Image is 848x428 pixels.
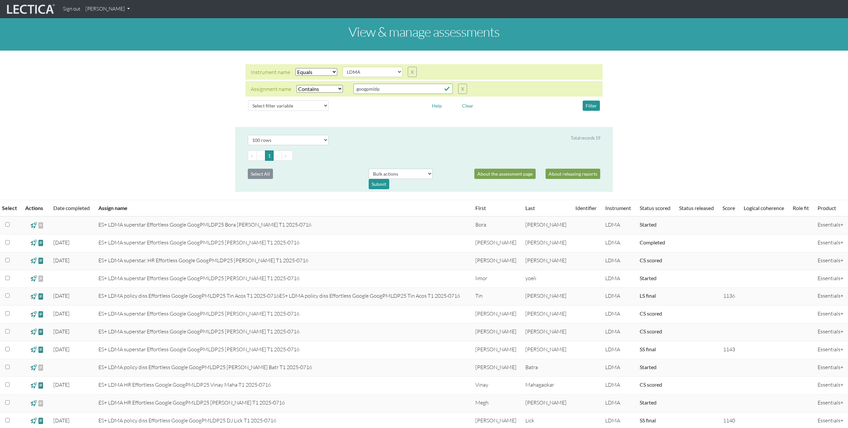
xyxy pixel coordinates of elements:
a: Completed = assessment has been completed; CS scored = assessment has been CLAS scored; LS scored... [640,364,657,370]
a: Date completed [53,205,90,211]
td: LDMA [601,270,636,288]
a: Completed = assessment has been completed; CS scored = assessment has been CLAS scored; LS scored... [640,275,657,281]
span: 1143 [723,346,735,353]
td: [DATE] [49,252,95,270]
td: LDMA [601,216,636,234]
td: Essentials+ [814,395,848,412]
a: Status released [679,205,714,211]
td: Essentials+ [814,216,848,234]
td: ES+ LDMA superstar Effortless Google GoogPMLDP25 [PERSON_NAME] T1 2025-0716 [94,323,471,341]
span: view [30,221,37,229]
span: view [38,257,44,265]
td: Batra [521,359,571,377]
td: Essentials+ [814,306,848,323]
td: [DATE] [49,341,95,359]
div: Assignment name [251,85,291,93]
a: Completed = assessment has been completed; CS scored = assessment has been CLAS scored; LS scored... [640,346,656,352]
a: Instrument [605,205,631,211]
td: Mahagaokar [521,377,571,395]
a: About the assessment page [474,169,536,179]
td: LDMA [601,323,636,341]
td: ES+ LDMA superstar Effortless Google GoogPMLDP25 [PERSON_NAME] T1 2025-0716 [94,341,471,359]
td: Essentials+ [814,359,848,377]
td: LDMA [601,341,636,359]
td: [PERSON_NAME] [521,252,571,270]
td: [PERSON_NAME] [471,359,521,377]
span: view [38,381,44,389]
td: LDMA [601,377,636,395]
span: view [30,328,37,336]
a: Completed = assessment has been completed; CS scored = assessment has been CLAS scored; LS scored... [640,239,665,245]
a: [PERSON_NAME] [83,3,132,16]
span: view [30,310,37,318]
td: Essentials+ [814,234,848,252]
td: ES+ LDMA superstar Effortless Google GoogPMLDP25 Bora [PERSON_NAME] T1 2025-0716 [94,216,471,234]
a: Completed = assessment has been completed; CS scored = assessment has been CLAS scored; LS scored... [640,292,656,299]
td: [DATE] [49,323,95,341]
span: view [30,239,37,247]
td: LDMA [601,306,636,323]
td: LDMA [601,359,636,377]
td: Tin [471,288,521,306]
a: Identifier [575,205,597,211]
td: ES+ LDMA HR Effortless Google GoogPMLDP25 [PERSON_NAME] T1 2025-0716 [94,395,471,412]
td: [PERSON_NAME] [471,323,521,341]
td: limor [471,270,521,288]
th: Actions [21,200,49,217]
td: [PERSON_NAME] [521,395,571,412]
td: [PERSON_NAME] [521,323,571,341]
a: Sign out [60,3,83,16]
td: [PERSON_NAME] [521,234,571,252]
td: [PERSON_NAME] [521,288,571,306]
a: Completed = assessment has been completed; CS scored = assessment has been CLAS scored; LS scored... [640,381,662,388]
button: Filter [583,101,600,111]
img: lecticalive [5,3,55,16]
td: Essentials+ [814,252,848,270]
th: Assign name [94,200,471,217]
a: Completed = assessment has been completed; CS scored = assessment has been CLAS scored; LS scored... [640,221,657,228]
td: [PERSON_NAME] [521,306,571,323]
span: view [38,346,44,354]
span: view [38,221,44,229]
a: Status scored [640,205,670,211]
div: Instrument name [251,68,290,76]
a: Score [722,205,735,211]
div: Submit [369,179,389,189]
td: ES+ LDMA policy diss Effortless Google GoogPMLDP25 [PERSON_NAME] Batr T1 2025-0716 [94,359,471,377]
td: LDMA [601,395,636,412]
a: Logical coherence [744,205,784,211]
span: view [38,328,44,336]
span: view [38,239,44,247]
td: [PERSON_NAME] [471,234,521,252]
button: Clear [459,101,476,111]
td: Essentials+ [814,323,848,341]
button: X [458,84,467,94]
span: view [38,364,44,372]
a: About releasing reports [546,169,600,179]
span: 1136 [723,292,735,299]
button: Select All [248,169,273,179]
td: [DATE] [49,234,95,252]
button: Go to page 1 [265,150,274,161]
td: LDMA [601,234,636,252]
td: yoeli [521,270,571,288]
button: X [408,67,417,77]
td: Bora [471,216,521,234]
span: view [38,399,44,407]
td: [DATE] [49,306,95,323]
td: Megh [471,395,521,412]
span: view [30,399,37,407]
td: ES+ LDMA superstar Effortless Google GoogPMLDP25 [PERSON_NAME] T1 2025-0716 [94,270,471,288]
a: Last [525,205,535,211]
td: LDMA [601,252,636,270]
a: Completed = assessment has been completed; CS scored = assessment has been CLAS scored; LS scored... [640,328,662,334]
td: ES+ LDMA HR Effortless Google GoogPMLDP25 Vinay Maha T1 2025-0716 [94,377,471,395]
td: ES+ LDMA policy diss Effortless Google GoogPMLDP25 Tin Acos T1 2025-0716ES+ LDMA policy diss Effo... [94,288,471,306]
span: view [38,275,44,283]
span: view [30,417,37,425]
td: [DATE] [49,377,95,395]
span: view [30,364,37,371]
td: Vinay [471,377,521,395]
td: ES+ LDMA superstar Effortless Google GoogPMLDP25 [PERSON_NAME] T1 2025-0716 [94,306,471,323]
ul: Pagination [248,150,600,161]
